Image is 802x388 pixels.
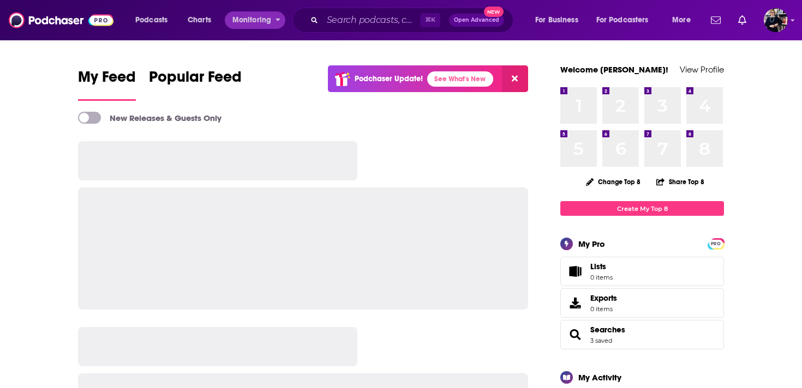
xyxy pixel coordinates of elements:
span: Exports [590,293,617,303]
a: Lists [560,257,724,286]
span: Popular Feed [149,68,242,93]
span: Exports [564,295,586,311]
button: Change Top 8 [579,175,647,189]
p: Podchaser Update! [355,74,423,83]
button: open menu [128,11,182,29]
a: Show notifications dropdown [734,11,751,29]
span: Logged in as ndewey [764,8,788,32]
span: Monitoring [232,13,271,28]
button: Open AdvancedNew [449,14,504,27]
a: My Feed [78,68,136,101]
button: open menu [225,11,285,29]
div: My Pro [578,239,605,249]
span: More [672,13,691,28]
div: Search podcasts, credits, & more... [303,8,524,33]
span: Open Advanced [454,17,499,23]
span: 0 items [590,274,613,281]
span: For Business [535,13,578,28]
a: Charts [181,11,218,29]
a: New Releases & Guests Only [78,112,222,124]
a: See What's New [427,71,493,87]
a: Exports [560,288,724,318]
a: Show notifications dropdown [707,11,725,29]
button: Show profile menu [764,8,788,32]
span: Charts [188,13,211,28]
a: Searches [590,325,625,335]
a: Welcome [PERSON_NAME]! [560,64,668,75]
button: open menu [589,11,665,29]
span: PRO [709,240,722,248]
span: 0 items [590,305,617,313]
div: My Activity [578,372,621,383]
span: Searches [560,320,724,349]
span: My Feed [78,68,136,93]
span: Lists [590,262,613,271]
input: Search podcasts, credits, & more... [322,11,420,29]
a: View Profile [680,64,724,75]
a: Searches [564,327,586,342]
span: For Podcasters [596,13,649,28]
span: Lists [564,264,586,279]
button: open menu [528,11,592,29]
a: Create My Top 8 [560,201,724,216]
a: 3 saved [590,337,612,344]
img: Podchaser - Follow, Share and Rate Podcasts [9,10,113,31]
span: Podcasts [135,13,167,28]
span: New [484,7,504,17]
button: Share Top 8 [656,171,705,192]
a: Popular Feed [149,68,242,101]
button: open menu [665,11,704,29]
span: ⌘ K [420,13,440,27]
span: Lists [590,262,606,271]
a: PRO [709,239,722,247]
img: User Profile [764,8,788,32]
